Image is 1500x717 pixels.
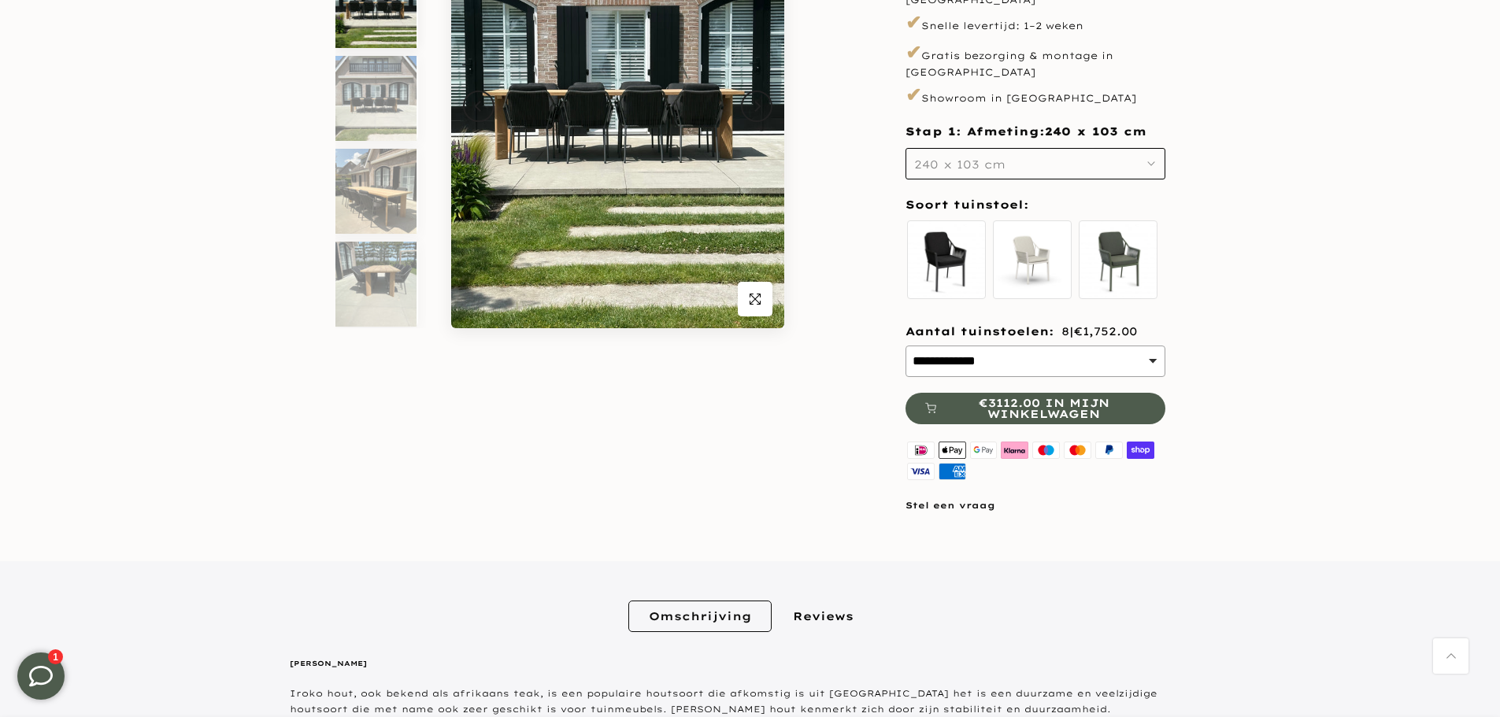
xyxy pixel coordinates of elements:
a: Reviews [772,601,874,632]
a: Omschrijving [628,601,772,632]
a: Terug naar boven [1433,638,1469,674]
span: 8 [1061,322,1137,342]
img: maestro [1031,440,1062,461]
p: Gratis bezorging & montage in [GEOGRAPHIC_DATA] [906,39,1165,79]
p: Showroom in [GEOGRAPHIC_DATA] [906,82,1165,109]
span: ✔ [906,10,921,34]
img: google pay [968,440,999,461]
button: Next [741,91,772,122]
img: american express [936,461,968,482]
button: Previous [463,91,494,122]
a: Stel een vraag [906,500,995,511]
span: 240 x 103 cm [1045,124,1146,140]
img: klarna [999,440,1031,461]
button: €3112.00 in mijn winkelwagen [906,393,1165,424]
img: master [1062,440,1094,461]
span: Aantal tuinstoelen: [906,322,1054,342]
img: paypal [1093,440,1124,461]
span: Stap 1: Afmeting: [906,124,1146,139]
img: visa [906,461,937,482]
button: 240 x 103 cm [906,148,1165,179]
span: €3112.00 in mijn winkelwagen [943,397,1145,419]
img: shopify pay [1124,440,1156,461]
strong: [PERSON_NAME] [290,659,367,667]
span: 240 x 103 cm [914,157,1006,172]
span: Soort tuinstoel: [906,195,1028,215]
iframe: toggle-frame [2,637,80,715]
span: ✔ [906,40,921,64]
span: ✔ [906,83,921,106]
span: €1,752.00 [1074,324,1137,338]
span: | [1069,324,1137,338]
p: Snelle levertijd: 1–2 weken [906,9,1165,36]
img: ideal [906,440,937,461]
img: apple pay [936,440,968,461]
